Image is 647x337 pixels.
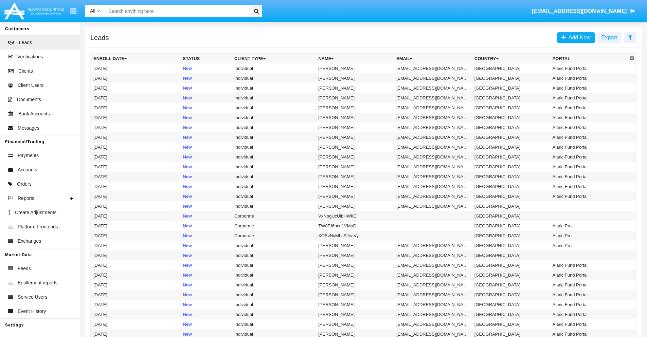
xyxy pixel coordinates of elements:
td: New [180,300,232,310]
th: Name [316,54,394,64]
td: Alaric Fund Portal [550,73,628,83]
td: [GEOGRAPHIC_DATA] [472,231,550,241]
td: New [180,201,232,211]
td: Alaric Fund Portal [550,310,628,319]
td: [GEOGRAPHIC_DATA] [472,201,550,211]
td: Individual [232,260,316,270]
td: [DATE] [91,123,180,132]
td: [GEOGRAPHIC_DATA] [472,250,550,260]
td: Individual [232,172,316,182]
td: [EMAIL_ADDRESS][DOMAIN_NAME] [394,113,472,123]
td: [PERSON_NAME] [316,191,394,201]
span: [EMAIL_ADDRESS][DOMAIN_NAME] [532,8,627,14]
span: Create Adjustments [15,209,56,216]
a: All [85,7,105,15]
td: New [180,211,232,221]
td: [DATE] [91,300,180,310]
td: Alaric Fund Portal [550,319,628,329]
span: Feeds [18,265,31,272]
td: [GEOGRAPHIC_DATA] [472,142,550,152]
td: [PERSON_NAME] [316,250,394,260]
td: Individual [232,113,316,123]
td: Alaric Fund Portal [550,172,628,182]
span: Export [601,35,617,40]
button: Export [597,32,621,43]
span: Add New [566,35,591,40]
td: [PERSON_NAME] [316,123,394,132]
td: Alaric Fund Portal [550,152,628,162]
td: [PERSON_NAME] [316,162,394,172]
td: [DATE] [91,211,180,221]
td: Alaric Fund Portal [550,103,628,113]
td: New [180,152,232,162]
td: [DATE] [91,250,180,260]
span: Accounts [18,166,37,173]
span: Documents [17,96,41,103]
td: [PERSON_NAME] [316,310,394,319]
span: Payments [18,152,39,159]
td: Individual [232,93,316,103]
td: [GEOGRAPHIC_DATA] [472,280,550,290]
td: [PERSON_NAME] [316,142,394,152]
td: Alaric Fund Portal [550,182,628,191]
td: Alaric Fund Portal [550,162,628,172]
td: [GEOGRAPHIC_DATA] [472,113,550,123]
td: [DATE] [91,93,180,103]
td: [DATE] [91,290,180,300]
span: Platform Frontends [18,223,58,230]
td: Alaric Pro [550,241,628,250]
td: [GEOGRAPHIC_DATA] [472,172,550,182]
td: New [180,162,232,172]
td: New [180,250,232,260]
td: [GEOGRAPHIC_DATA] [472,162,550,172]
td: Alaric Fund Portal [550,83,628,93]
td: [EMAIL_ADDRESS][DOMAIN_NAME] [394,201,472,211]
td: [EMAIL_ADDRESS][DOMAIN_NAME] [394,290,472,300]
td: [EMAIL_ADDRESS][DOMAIN_NAME] [394,103,472,113]
td: Alaric Fund Portal [550,290,628,300]
td: Individual [232,123,316,132]
td: [DATE] [91,310,180,319]
td: Alaric Fund Portal [550,132,628,142]
th: Country [472,54,550,64]
td: Individual [232,73,316,83]
span: Bank Accounts [18,110,50,117]
td: [DATE] [91,142,180,152]
td: Individual [232,319,316,329]
td: New [180,73,232,83]
td: [DATE] [91,201,180,211]
td: [EMAIL_ADDRESS][DOMAIN_NAME] [394,162,472,172]
td: [GEOGRAPHIC_DATA] [472,63,550,73]
td: Individual [232,83,316,93]
td: Individual [232,162,316,172]
span: Messages [18,125,39,132]
td: [PERSON_NAME] [316,270,394,280]
td: TW8F.l6ncn1VMuD [316,221,394,231]
td: [GEOGRAPHIC_DATA] [472,290,550,300]
td: [GEOGRAPHIC_DATA] [472,221,550,231]
td: [DATE] [91,260,180,270]
td: [PERSON_NAME] [316,241,394,250]
td: Alaric Fund Portal [550,260,628,270]
th: Status [180,54,232,64]
td: [GEOGRAPHIC_DATA] [472,319,550,329]
td: New [180,280,232,290]
td: Individual [232,280,316,290]
td: Individual [232,290,316,300]
th: Enroll Date [91,54,180,64]
a: Add New [557,32,595,43]
td: New [180,260,232,270]
td: Alaric Fund Portal [550,300,628,310]
td: [GEOGRAPHIC_DATA] [472,211,550,221]
td: [DATE] [91,172,180,182]
td: [DATE] [91,83,180,93]
td: [EMAIL_ADDRESS][DOMAIN_NAME] [394,142,472,152]
td: New [180,270,232,280]
td: [PERSON_NAME] [316,132,394,142]
th: Client Type [232,54,316,64]
td: [GEOGRAPHIC_DATA] [472,103,550,113]
td: [GEOGRAPHIC_DATA] [472,152,550,162]
td: [PERSON_NAME] [316,103,394,113]
td: [DATE] [91,221,180,231]
td: [GEOGRAPHIC_DATA] [472,310,550,319]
